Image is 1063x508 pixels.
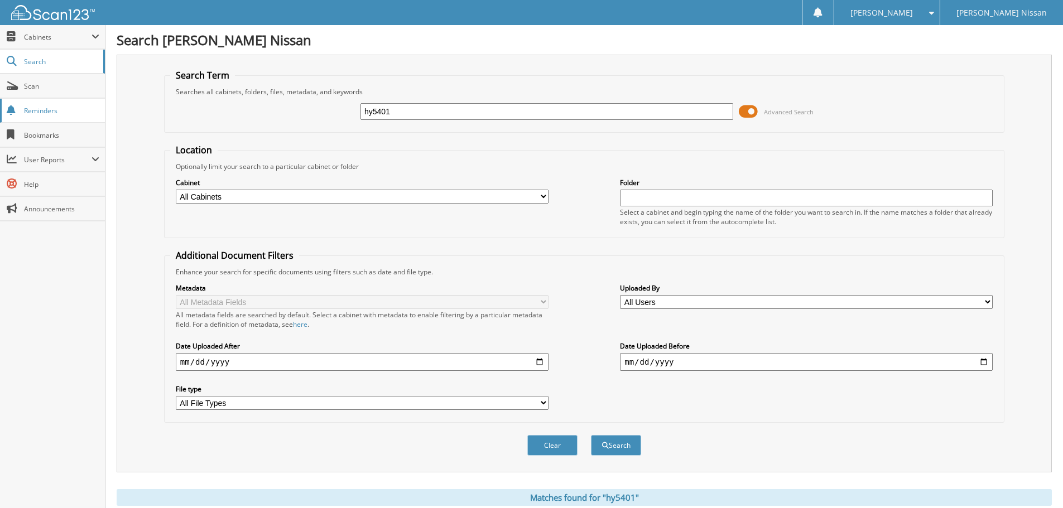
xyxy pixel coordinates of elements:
button: Clear [527,435,578,456]
a: here [293,320,307,329]
button: Search [591,435,641,456]
label: Uploaded By [620,283,993,293]
legend: Search Term [170,69,235,81]
label: Folder [620,178,993,187]
span: Cabinets [24,32,92,42]
span: Announcements [24,204,99,214]
span: [PERSON_NAME] [850,9,913,16]
iframe: Chat Widget [1007,454,1063,508]
img: scan123-logo-white.svg [11,5,95,20]
div: Enhance your search for specific documents using filters such as date and file type. [170,267,998,277]
legend: Additional Document Filters [170,249,299,262]
span: User Reports [24,155,92,165]
input: start [176,353,549,371]
label: Cabinet [176,178,549,187]
label: File type [176,384,549,394]
input: end [620,353,993,371]
div: Matches found for "hy5401" [117,489,1052,506]
div: Searches all cabinets, folders, files, metadata, and keywords [170,87,998,96]
label: Date Uploaded Before [620,341,993,351]
span: Advanced Search [764,108,814,116]
span: Scan [24,81,99,91]
div: All metadata fields are searched by default. Select a cabinet with metadata to enable filtering b... [176,310,549,329]
span: [PERSON_NAME] Nissan [956,9,1047,16]
label: Date Uploaded After [176,341,549,351]
span: Reminders [24,106,99,115]
span: Help [24,180,99,189]
legend: Location [170,144,218,156]
span: Bookmarks [24,130,99,140]
h1: Search [PERSON_NAME] Nissan [117,31,1052,49]
label: Metadata [176,283,549,293]
div: Optionally limit your search to a particular cabinet or folder [170,162,998,171]
span: Search [24,57,98,66]
div: Select a cabinet and begin typing the name of the folder you want to search in. If the name match... [620,207,993,226]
